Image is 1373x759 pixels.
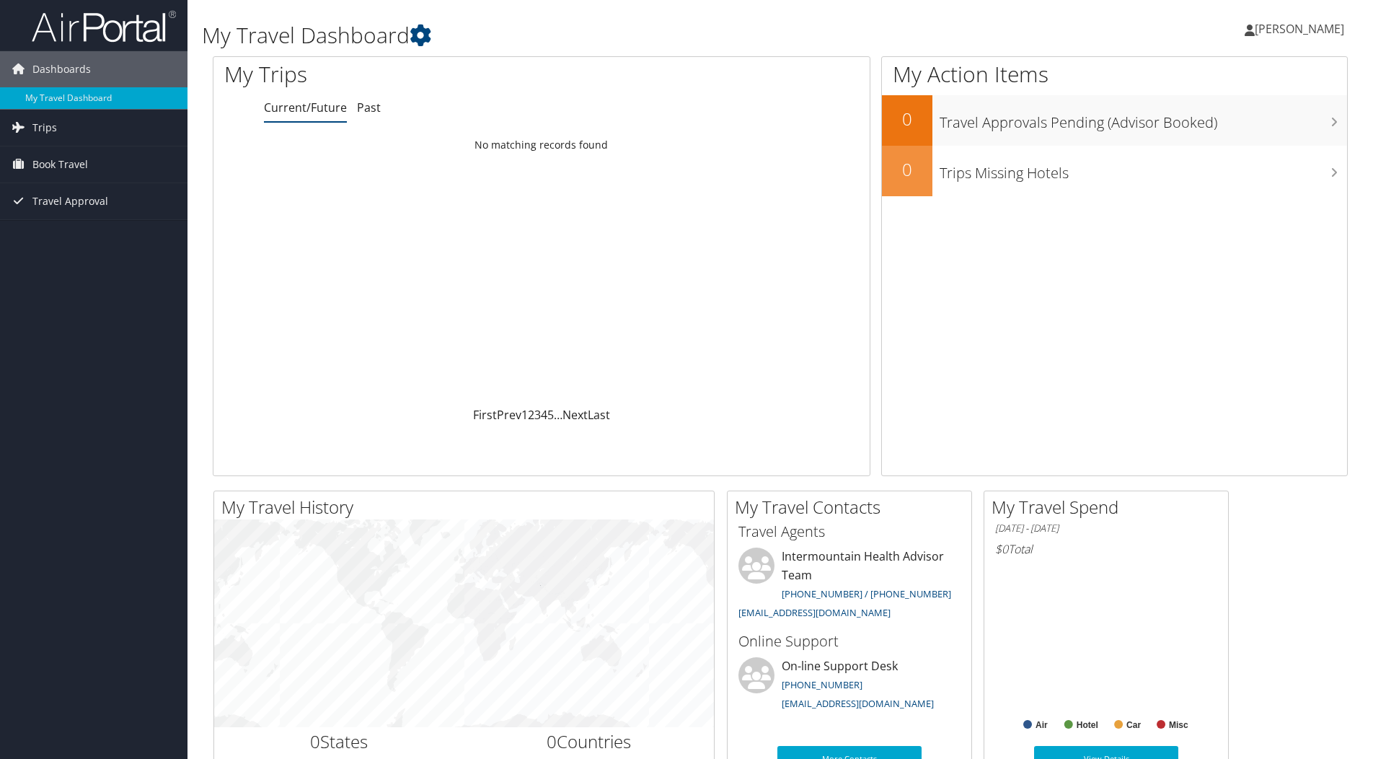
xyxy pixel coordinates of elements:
a: [EMAIL_ADDRESS][DOMAIN_NAME] [782,697,934,710]
a: Next [562,407,588,423]
span: [PERSON_NAME] [1255,21,1344,37]
h2: My Travel Spend [992,495,1228,519]
h3: Travel Approvals Pending (Advisor Booked) [940,105,1347,133]
a: Past [357,100,381,115]
li: On-line Support Desk [731,657,968,716]
a: 2 [528,407,534,423]
a: [PERSON_NAME] [1245,7,1359,51]
h1: My Trips [224,59,586,89]
span: Travel Approval [32,183,108,219]
a: Prev [497,407,521,423]
a: 4 [541,407,547,423]
a: 5 [547,407,554,423]
a: [EMAIL_ADDRESS][DOMAIN_NAME] [738,606,891,619]
text: Car [1126,720,1141,730]
a: 0Travel Approvals Pending (Advisor Booked) [882,95,1347,146]
a: 0Trips Missing Hotels [882,146,1347,196]
span: … [554,407,562,423]
a: Last [588,407,610,423]
span: Trips [32,110,57,146]
img: airportal-logo.png [32,9,176,43]
h2: States [225,729,454,754]
h1: My Travel Dashboard [202,20,973,51]
span: $0 [995,541,1008,557]
h6: Total [995,541,1217,557]
h2: 0 [882,157,932,182]
h1: My Action Items [882,59,1347,89]
a: Current/Future [264,100,347,115]
span: Book Travel [32,146,88,183]
a: First [473,407,497,423]
span: 0 [310,729,320,753]
h3: Trips Missing Hotels [940,156,1347,183]
h3: Online Support [738,631,961,651]
a: 3 [534,407,541,423]
h2: My Travel History [221,495,714,519]
h2: Countries [475,729,704,754]
text: Hotel [1077,720,1098,730]
text: Air [1036,720,1048,730]
h2: 0 [882,107,932,131]
text: Misc [1169,720,1188,730]
li: Intermountain Health Advisor Team [731,548,968,625]
a: 1 [521,407,528,423]
span: Dashboards [32,51,91,87]
span: 0 [547,729,557,753]
a: [PHONE_NUMBER] [782,678,862,691]
td: No matching records found [213,132,870,158]
h6: [DATE] - [DATE] [995,522,1217,535]
h2: My Travel Contacts [735,495,971,519]
h3: Travel Agents [738,522,961,542]
a: [PHONE_NUMBER] / [PHONE_NUMBER] [782,587,951,600]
